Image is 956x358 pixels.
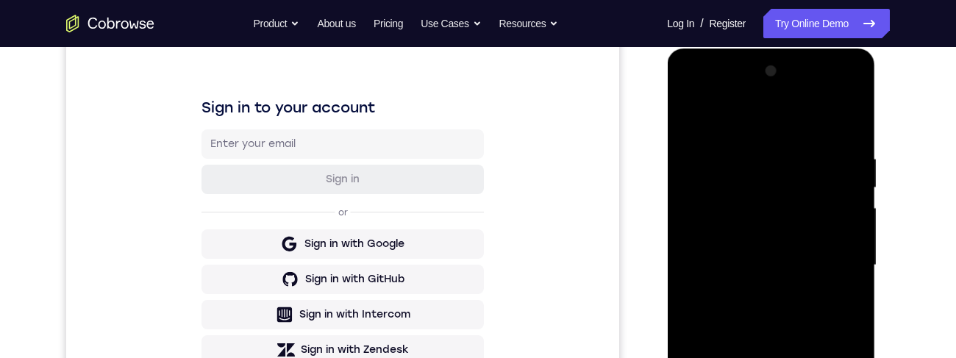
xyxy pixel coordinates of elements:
[238,240,338,255] div: Sign in with Google
[254,9,300,38] button: Product
[135,304,418,333] button: Sign in with Intercom
[499,9,559,38] button: Resources
[667,9,694,38] a: Log In
[233,311,344,326] div: Sign in with Intercom
[66,15,154,32] a: Go to the home page
[135,168,418,198] button: Sign in
[269,210,285,222] p: or
[700,15,703,32] span: /
[135,268,418,298] button: Sign in with GitHub
[144,140,409,155] input: Enter your email
[239,276,338,290] div: Sign in with GitHub
[374,9,403,38] a: Pricing
[317,9,355,38] a: About us
[710,9,746,38] a: Register
[135,101,418,121] h1: Sign in to your account
[135,233,418,262] button: Sign in with Google
[763,9,890,38] a: Try Online Demo
[421,9,481,38] button: Use Cases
